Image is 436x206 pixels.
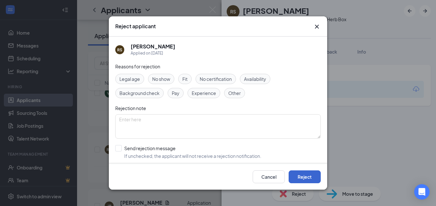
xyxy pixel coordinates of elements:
span: Pay [172,90,179,97]
span: Legal age [119,75,140,82]
span: Other [228,90,241,97]
button: Cancel [253,170,285,183]
span: Fit [182,75,187,82]
button: Reject [289,170,321,183]
span: No show [152,75,170,82]
h3: Reject applicant [115,23,156,30]
span: Experience [192,90,216,97]
span: Background check [119,90,160,97]
div: Applied on [DATE] [131,50,175,56]
h5: [PERSON_NAME] [131,43,175,50]
span: No certification [200,75,232,82]
svg: Cross [313,23,321,30]
span: Rejection note [115,105,146,111]
div: RS [117,47,122,53]
div: Open Intercom Messenger [414,184,430,200]
button: Close [313,23,321,30]
span: Reasons for rejection [115,64,160,69]
span: Availability [244,75,266,82]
